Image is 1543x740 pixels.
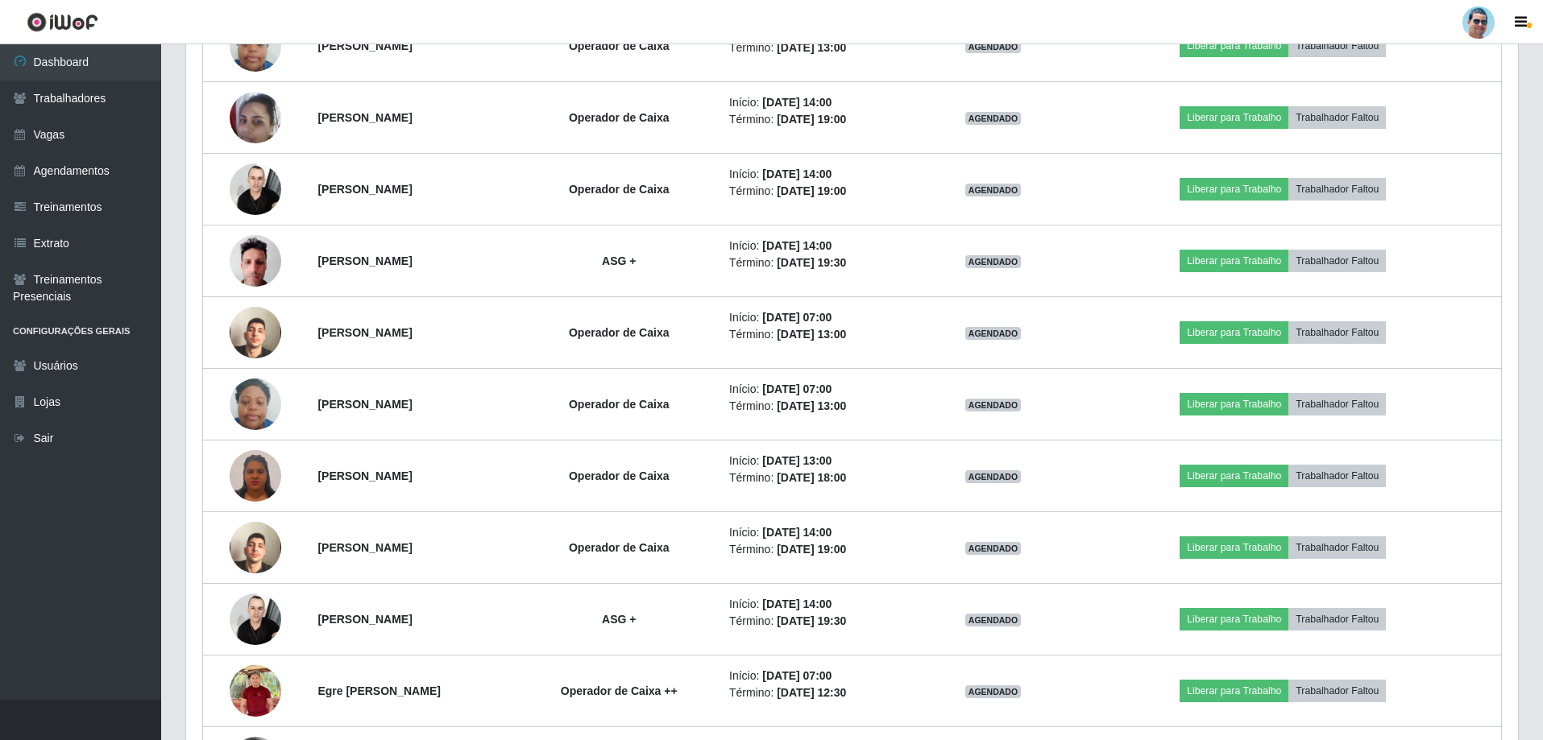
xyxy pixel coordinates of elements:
[965,327,1022,340] span: AGENDADO
[27,12,98,32] img: CoreUI Logo
[317,39,412,52] strong: [PERSON_NAME]
[965,184,1022,196] span: AGENDADO
[777,113,846,126] time: [DATE] 19:00
[777,686,846,699] time: [DATE] 12:30
[777,614,846,627] time: [DATE] 19:30
[762,597,832,610] time: [DATE] 14:00
[569,469,670,482] strong: Operador de Caixa
[230,660,281,721] img: 1679663756397.jpeg
[965,255,1022,268] span: AGENDADO
[569,111,670,124] strong: Operador de Caixa
[317,254,412,267] strong: [PERSON_NAME]
[762,526,832,539] time: [DATE] 14:00
[965,399,1022,411] span: AGENDADO
[762,239,832,252] time: [DATE] 14:00
[777,41,846,54] time: [DATE] 13:00
[317,111,412,124] strong: [PERSON_NAME]
[1288,106,1386,129] button: Trabalhador Faltou
[1288,680,1386,702] button: Trabalhador Faltou
[1180,321,1288,344] button: Liberar para Trabalho
[230,370,281,439] img: 1709225632480.jpeg
[569,326,670,339] strong: Operador de Caixa
[230,83,281,151] img: 1658953242663.jpeg
[1180,536,1288,559] button: Liberar para Trabalho
[965,685,1022,698] span: AGENDADO
[729,381,911,398] li: Início:
[762,311,832,324] time: [DATE] 07:00
[317,469,412,482] strong: [PERSON_NAME]
[230,585,281,653] img: 1747925689059.jpeg
[777,184,846,197] time: [DATE] 19:00
[230,287,281,378] img: 1739480983159.jpeg
[561,684,678,697] strong: Operador de Caixa ++
[729,596,911,613] li: Início:
[729,398,911,415] li: Término:
[777,328,846,341] time: [DATE] 13:00
[569,183,670,196] strong: Operador de Caixa
[729,238,911,254] li: Início:
[777,471,846,484] time: [DATE] 18:00
[317,541,412,554] strong: [PERSON_NAME]
[569,541,670,554] strong: Operador de Caixa
[762,454,832,467] time: [DATE] 13:00
[230,12,281,81] img: 1709225632480.jpeg
[569,39,670,52] strong: Operador de Caixa
[1288,536,1386,559] button: Trabalhador Faltou
[729,453,911,469] li: Início:
[317,326,412,339] strong: [PERSON_NAME]
[762,167,832,180] time: [DATE] 14:00
[762,382,832,395] time: [DATE] 07:00
[965,470,1022,483] span: AGENDADO
[729,111,911,128] li: Término:
[729,469,911,486] li: Término:
[729,524,911,541] li: Início:
[965,542,1022,555] span: AGENDADO
[1288,608,1386,630] button: Trabalhador Faltou
[777,399,846,412] time: [DATE] 13:00
[1180,35,1288,57] button: Liberar para Trabalho
[602,613,636,626] strong: ASG +
[762,96,832,109] time: [DATE] 14:00
[1180,178,1288,201] button: Liberar para Trabalho
[317,684,440,697] strong: Egre [PERSON_NAME]
[1180,250,1288,272] button: Liberar para Trabalho
[1288,250,1386,272] button: Trabalhador Faltou
[230,226,281,295] img: 1751642348587.jpeg
[729,183,911,200] li: Término:
[1180,393,1288,415] button: Liberar para Trabalho
[230,502,281,593] img: 1739480983159.jpeg
[729,326,911,343] li: Término:
[965,40,1022,53] span: AGENDADO
[777,543,846,556] time: [DATE] 19:00
[729,541,911,558] li: Término:
[777,256,846,269] time: [DATE] 19:30
[729,254,911,271] li: Término:
[1180,608,1288,630] button: Liberar para Trabalho
[602,254,636,267] strong: ASG +
[965,614,1022,626] span: AGENDADO
[317,613,412,626] strong: [PERSON_NAME]
[965,112,1022,125] span: AGENDADO
[1288,321,1386,344] button: Trabalhador Faltou
[729,94,911,111] li: Início:
[729,684,911,701] li: Término:
[569,398,670,411] strong: Operador de Caixa
[1180,465,1288,487] button: Liberar para Trabalho
[1288,35,1386,57] button: Trabalhador Faltou
[1288,465,1386,487] button: Trabalhador Faltou
[1180,106,1288,129] button: Liberar para Trabalho
[729,613,911,630] li: Término:
[230,448,281,503] img: 1752886707341.jpeg
[1180,680,1288,702] button: Liberar para Trabalho
[1288,178,1386,201] button: Trabalhador Faltou
[762,669,832,682] time: [DATE] 07:00
[729,39,911,56] li: Término:
[317,183,412,196] strong: [PERSON_NAME]
[729,309,911,326] li: Início:
[230,155,281,223] img: 1747925689059.jpeg
[729,668,911,684] li: Início:
[1288,393,1386,415] button: Trabalhador Faltou
[729,166,911,183] li: Início:
[317,398,412,411] strong: [PERSON_NAME]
